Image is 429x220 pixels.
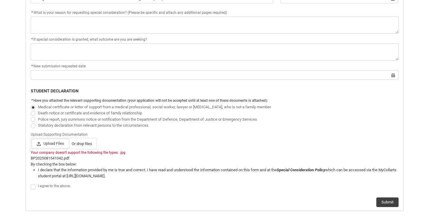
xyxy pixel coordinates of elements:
span: Death notice or certificate and evidence of family relationship [38,111,142,115]
span: If special consideration is granted, what outcome are you are seeking? [31,37,147,42]
div: BP2025081541042.pdf [31,155,399,161]
span: Statutory declaration from relevant persons to the circumstances [38,123,148,128]
span: Medical certificate or letter of support from a medical professional, social worker, lawyer or [M... [38,105,271,109]
b: STUDENT DECLARATION [31,88,79,93]
abbr: required [31,98,33,103]
span: Or drop files [72,141,92,147]
abbr: required [31,64,33,68]
p: By checking the box below: [31,161,399,167]
span: Have you attached the relevant supporting documentation (your application will not be accepted un... [33,98,268,103]
i: Special Consideration Policy [277,168,325,172]
span: I agree to the above. [38,184,71,188]
span: Police report, jury summons notice or notification from the Department of Defence, Department of ... [38,117,257,122]
abbr: required [31,11,33,15]
abbr: required [31,37,33,42]
span: New submission requested date: [31,64,86,68]
span: Upload Supporting Documentation [31,131,90,137]
div: Your company doesn't support the following file types: .jpg [31,150,399,155]
span: Upload Files [32,139,69,148]
button: Submit [376,197,399,207]
span: What is your reason for requesting special consideration? (Please be specific and attach any addi... [31,11,227,15]
li: I declare that the information provided by me is true and correct. I have read and understood the... [38,167,399,179]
